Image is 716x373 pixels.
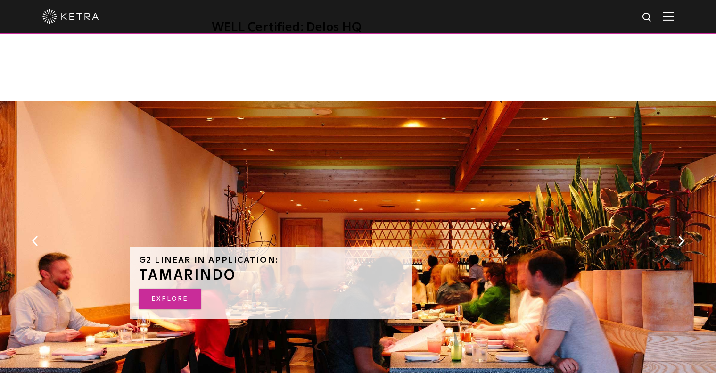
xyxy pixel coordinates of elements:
[139,268,403,282] h3: TAMARINDO
[663,12,674,21] img: Hamburger%20Nav.svg
[139,289,201,309] a: EXPLORE
[139,256,403,265] h6: G2 Linear in Application:
[42,9,99,24] img: ketra-logo-2019-white
[642,12,653,24] img: search icon
[30,235,40,247] button: Previous
[676,235,686,247] button: Next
